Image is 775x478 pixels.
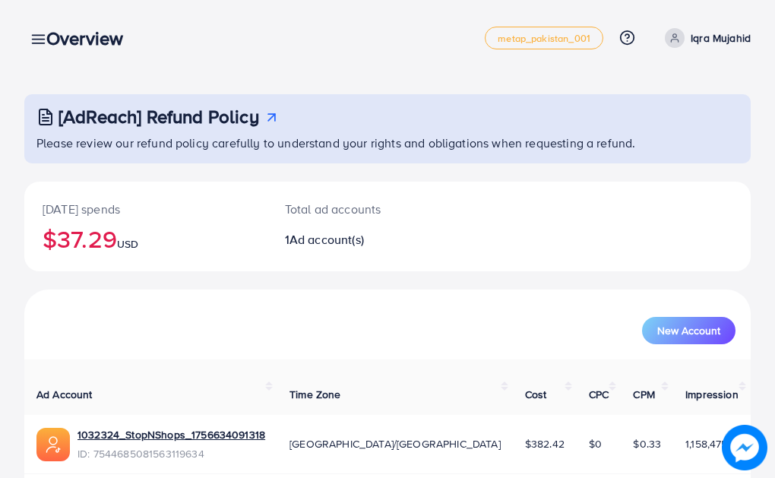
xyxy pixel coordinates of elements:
[525,436,565,451] span: $382.42
[46,27,135,49] h3: Overview
[633,436,661,451] span: $0.33
[498,33,590,43] span: metap_pakistan_001
[36,428,70,461] img: ic-ads-acc.e4c84228.svg
[685,387,739,402] span: Impression
[36,134,742,152] p: Please review our refund policy carefully to understand your rights and obligations when requesti...
[685,436,727,451] span: 1,158,475
[589,436,602,451] span: $0
[59,106,259,128] h3: [AdReach] Refund Policy
[36,387,93,402] span: Ad Account
[722,425,767,470] img: image
[285,200,430,218] p: Total ad accounts
[77,446,265,461] span: ID: 7544685081563119634
[485,27,603,49] a: metap_pakistan_001
[43,224,248,253] h2: $37.29
[77,427,265,442] a: 1032324_StopNShops_1756634091318
[289,231,364,248] span: Ad account(s)
[43,200,248,218] p: [DATE] spends
[589,387,609,402] span: CPC
[525,387,547,402] span: Cost
[657,325,720,336] span: New Account
[289,387,340,402] span: Time Zone
[117,236,138,252] span: USD
[642,317,735,344] button: New Account
[691,29,751,47] p: Iqra Mujahid
[285,233,430,247] h2: 1
[659,28,751,48] a: Iqra Mujahid
[633,387,654,402] span: CPM
[289,436,501,451] span: [GEOGRAPHIC_DATA]/[GEOGRAPHIC_DATA]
